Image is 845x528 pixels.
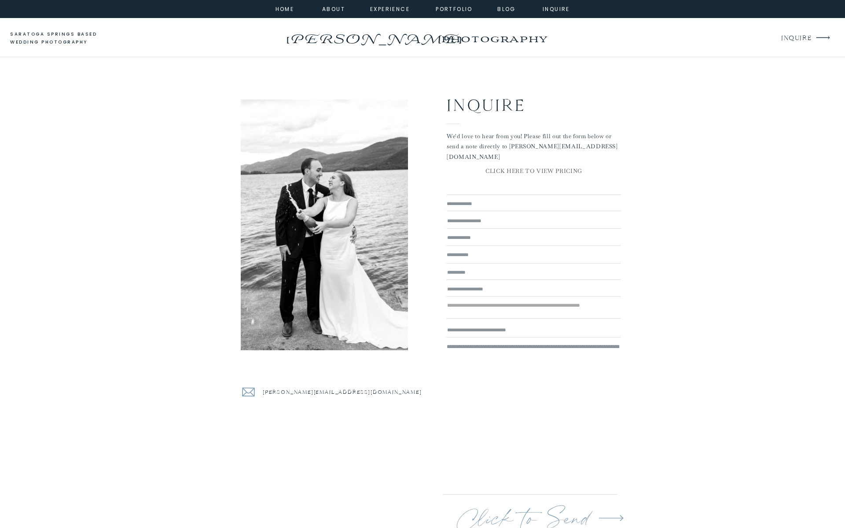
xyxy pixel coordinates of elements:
a: Blog [491,4,522,12]
a: home [273,4,297,12]
h2: Inquire [447,92,591,114]
a: CLICK HERE TO VIEW PRICING [447,166,621,178]
a: portfolio [435,4,473,12]
a: photography [424,26,564,51]
a: inquire [540,4,572,12]
a: INQUIRE [781,33,811,44]
p: We'd love to hear from you! Please fill out the form below or send a note directly to [PERSON_NAM... [447,131,621,156]
a: saratoga springs based wedding photography [10,30,114,47]
a: about [322,4,342,12]
a: experience [370,4,406,12]
a: [PERSON_NAME][EMAIL_ADDRESS][DOMAIN_NAME] [263,387,426,399]
a: [PERSON_NAME] [284,29,463,43]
